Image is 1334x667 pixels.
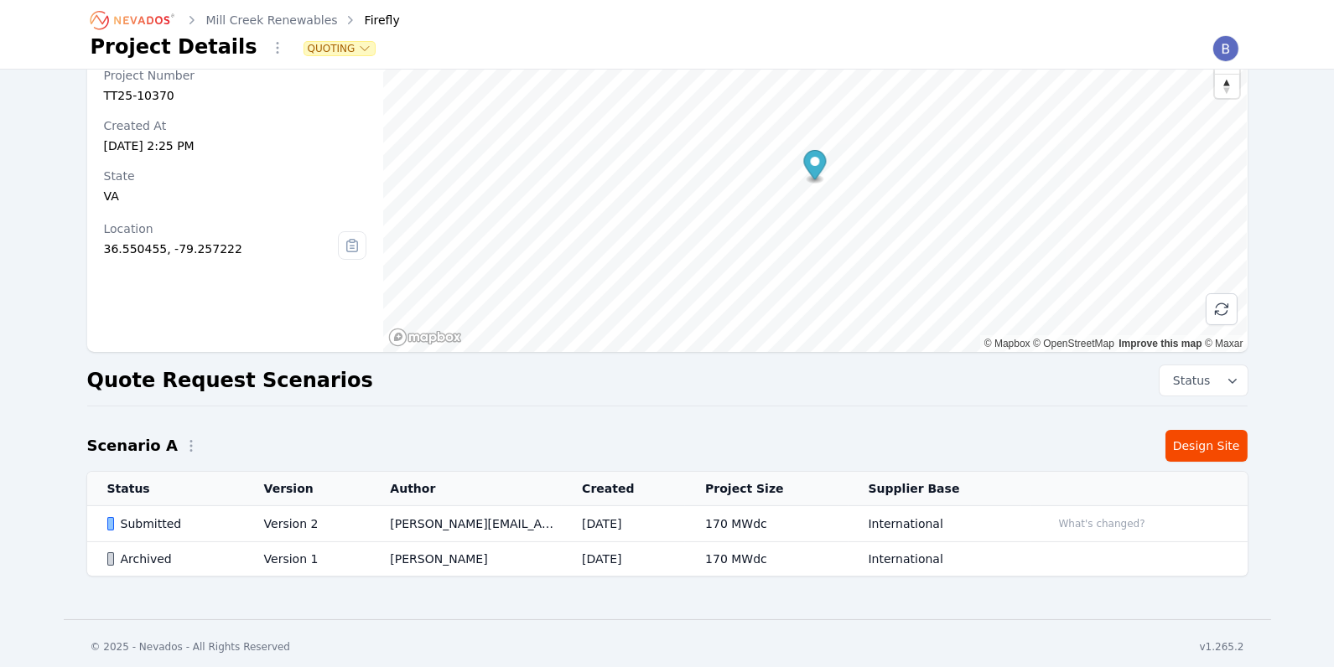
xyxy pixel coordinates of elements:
[984,338,1030,349] a: Mapbox
[370,506,562,542] td: [PERSON_NAME][EMAIL_ADDRESS][PERSON_NAME][DOMAIN_NAME]
[804,150,827,184] div: Map marker
[104,240,339,257] div: 36.550455, -79.257222
[87,367,373,394] h2: Quote Request Scenarios
[370,472,562,506] th: Author
[1119,338,1202,349] a: Improve this map
[107,515,236,532] div: Submitted
[1205,338,1243,349] a: Maxar
[341,12,400,28] div: Firefly
[104,168,367,184] div: State
[91,7,400,34] nav: Breadcrumb
[685,472,848,506] th: Project Size
[562,472,685,506] th: Created
[87,434,178,458] h2: Scenario A
[685,542,848,577] td: 170 MWdc
[91,34,257,60] h1: Project Details
[562,506,685,542] td: [DATE]
[244,506,371,542] td: Version 2
[87,506,1248,542] tr: SubmittedVersion 2[PERSON_NAME][EMAIL_ADDRESS][PERSON_NAME][DOMAIN_NAME][DATE]170 MWdcInternation...
[1200,640,1244,654] div: v1.265.2
[1051,514,1153,533] button: What's changed?
[383,17,1247,352] canvas: Map
[1212,35,1239,62] img: Brittanie Jackson
[104,67,367,84] div: Project Number
[1160,365,1248,396] button: Status
[1166,372,1211,389] span: Status
[104,87,367,104] div: TT25-10370
[104,188,367,204] div: VA
[91,640,291,654] div: © 2025 - Nevados - All Rights Reserved
[107,551,236,567] div: Archived
[1033,338,1114,349] a: OpenStreetMap
[87,472,244,506] th: Status
[849,472,1031,506] th: Supplier Base
[87,542,1248,577] tr: ArchivedVersion 1[PERSON_NAME][DATE]170 MWdcInternational
[1215,75,1239,98] span: Reset bearing to north
[206,12,338,28] a: Mill Creek Renewables
[562,542,685,577] td: [DATE]
[1215,74,1239,98] button: Reset bearing to north
[370,542,562,577] td: [PERSON_NAME]
[104,220,339,237] div: Location
[388,328,462,347] a: Mapbox homepage
[849,542,1031,577] td: International
[304,42,376,55] button: Quoting
[244,542,371,577] td: Version 1
[685,506,848,542] td: 170 MWdc
[849,506,1031,542] td: International
[1165,430,1248,462] a: Design Site
[244,472,371,506] th: Version
[104,137,367,154] div: [DATE] 2:25 PM
[104,117,367,134] div: Created At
